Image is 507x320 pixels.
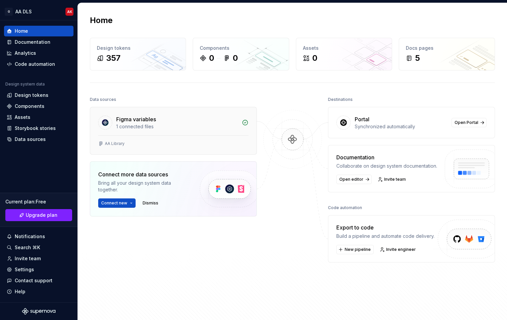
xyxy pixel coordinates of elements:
a: Home [4,26,73,36]
div: Documentation [15,39,50,45]
a: Invite team [4,253,73,264]
div: Search ⌘K [15,244,40,251]
div: 1 connected files [116,123,238,130]
a: Analytics [4,48,73,58]
div: Design tokens [15,92,48,99]
span: Upgrade plan [26,212,57,218]
div: Build a pipeline and automate code delivery. [336,233,435,239]
a: Storybook stories [4,123,73,134]
button: GAA DLSAK [1,4,76,19]
a: Invite engineer [378,245,419,254]
div: Connect more data sources [98,170,188,178]
a: Open Portal [452,118,487,127]
svg: Supernova Logo [22,308,55,315]
a: Upgrade plan [5,209,72,221]
div: Help [15,288,25,295]
div: Storybook stories [15,125,56,132]
span: Dismiss [143,200,158,206]
a: Code automation [4,59,73,69]
div: G [5,8,13,16]
div: Code automation [15,61,55,67]
span: Invite engineer [386,247,416,252]
button: Dismiss [140,198,161,208]
div: Design tokens [97,45,179,51]
span: Open editor [339,177,363,182]
div: Analytics [15,50,36,56]
a: Components00 [193,38,289,70]
div: Bring all your design system data together. [98,180,188,193]
span: Open Portal [455,120,478,125]
a: Open editor [336,175,372,184]
span: Invite team [384,177,406,182]
div: Figma variables [116,115,156,123]
h2: Home [90,15,113,26]
div: Synchronized automatically [355,123,448,130]
div: 0 [209,53,214,63]
div: Documentation [336,153,437,161]
a: Assets0 [296,38,392,70]
button: Search ⌘K [4,242,73,253]
a: Assets [4,112,73,123]
a: Figma variables1 connected filesAA Library [90,107,257,155]
div: Components [15,103,44,110]
div: Data sources [90,95,116,104]
a: Invite team [376,175,409,184]
div: 5 [415,53,420,63]
div: Components [200,45,282,51]
div: 0 [312,53,317,63]
button: Contact support [4,275,73,286]
a: Docs pages5 [399,38,495,70]
div: Destinations [328,95,353,104]
button: Connect new [98,198,136,208]
div: Invite team [15,255,41,262]
div: 0 [233,53,238,63]
div: Assets [15,114,30,121]
a: Design tokens [4,90,73,101]
div: Portal [355,115,369,123]
div: Assets [303,45,385,51]
a: Documentation [4,37,73,47]
a: Settings [4,264,73,275]
a: Design tokens357 [90,38,186,70]
div: AA Library [105,141,125,146]
div: Collaborate on design system documentation. [336,163,437,169]
div: AK [67,9,72,14]
div: Home [15,28,28,34]
div: Data sources [15,136,46,143]
div: Contact support [15,277,52,284]
div: Export to code [336,223,435,231]
div: Notifications [15,233,45,240]
span: New pipeline [345,247,371,252]
div: Code automation [328,203,362,212]
a: Components [4,101,73,112]
div: AA DLS [15,8,32,15]
a: Data sources [4,134,73,145]
div: Settings [15,266,34,273]
div: Docs pages [406,45,488,51]
button: New pipeline [336,245,374,254]
button: Notifications [4,231,73,242]
div: Design system data [5,82,45,87]
div: 357 [106,53,121,63]
button: Help [4,286,73,297]
span: Connect new [101,200,127,206]
div: Current plan : Free [5,198,72,205]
